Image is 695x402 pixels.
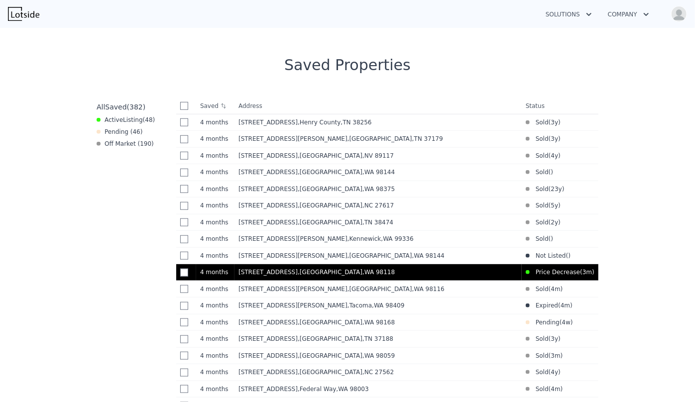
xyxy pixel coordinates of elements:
span: Sold ( [530,118,551,126]
span: Sold ( [530,185,551,193]
span: ) [570,301,573,309]
span: , [GEOGRAPHIC_DATA] [298,219,397,226]
span: ) [558,152,561,160]
span: , WA 98375 [362,186,395,193]
span: ) [558,335,561,343]
span: Saved [105,103,126,111]
th: Status [522,98,598,114]
span: , [GEOGRAPHIC_DATA] [298,186,399,193]
span: ) [558,218,561,226]
time: 2025-05-18 15:58 [200,352,231,360]
span: ) [558,118,561,126]
span: , Federal Way [298,386,373,393]
time: 2021-07-07 00:00 [551,152,559,160]
span: [STREET_ADDRESS] [238,186,298,193]
span: , TN 38256 [341,119,372,126]
span: [STREET_ADDRESS][PERSON_NAME] [238,286,347,293]
time: 2022-04-29 05:00 [551,135,559,143]
time: 2025-05-25 01:27 [200,235,231,243]
span: , WA 98116 [412,286,445,293]
span: , WA 98168 [362,319,395,326]
span: , [GEOGRAPHIC_DATA] [347,286,449,293]
time: 2024-03-21 14:41 [551,218,559,226]
span: , [GEOGRAPHIC_DATA] [347,252,449,259]
time: 2025-05-23 19:49 [200,252,231,260]
span: [STREET_ADDRESS] [238,386,298,393]
time: 2022-04-22 05:00 [551,118,559,126]
span: ) [562,185,565,193]
span: ) [551,168,554,176]
span: [STREET_ADDRESS] [238,152,298,159]
span: , TN 38474 [362,219,393,226]
time: 2022-04-11 05:00 [551,335,559,343]
span: ) [558,368,561,376]
span: [STREET_ADDRESS] [238,352,298,359]
time: 2025-05-16 09:19 [200,385,231,393]
span: [STREET_ADDRESS] [238,319,298,326]
span: , WA 98003 [337,386,369,393]
time: 2025-05-29 07:39 [200,118,231,126]
button: Company [600,5,657,23]
span: ) [558,135,561,143]
span: , [GEOGRAPHIC_DATA] [298,319,399,326]
span: ) [551,235,554,243]
span: , WA 98118 [362,269,395,276]
span: , NV 89117 [362,152,394,159]
span: , WA 99336 [381,235,414,242]
span: [STREET_ADDRESS] [238,269,298,276]
span: ) [592,268,594,276]
span: Sold ( [530,285,551,293]
th: Saved [196,98,234,114]
span: , [GEOGRAPHIC_DATA] [298,335,397,342]
span: Not Listed ( [530,252,569,260]
span: Active ( 48 ) [105,116,155,124]
span: [STREET_ADDRESS][PERSON_NAME] [238,302,347,309]
span: Price Decrease ( [530,268,582,276]
time: 2025-05-29 05:05 [200,135,231,143]
span: [STREET_ADDRESS][PERSON_NAME] [238,252,347,259]
span: Sold ( [530,168,551,176]
span: Sold ( [530,135,551,143]
time: 2025-05-28 19:27 [200,152,231,160]
span: Expired ( [530,301,561,309]
span: , WA 98409 [372,302,404,309]
span: , [GEOGRAPHIC_DATA] [298,352,399,359]
time: 2002-07-08 00:00 [551,185,562,193]
time: 2025-05-27 22:47 [200,185,231,193]
span: ) [568,252,571,260]
span: [STREET_ADDRESS][PERSON_NAME] [238,135,347,142]
span: [STREET_ADDRESS] [238,202,298,209]
span: Sold ( [530,235,551,243]
span: ) [558,201,561,209]
span: [STREET_ADDRESS][PERSON_NAME] [238,235,347,242]
time: 2025-05-16 19:42 [200,368,231,376]
span: , [GEOGRAPHIC_DATA] [298,169,399,176]
img: avatar [671,6,687,22]
span: , TN 37179 [412,135,443,142]
span: , [GEOGRAPHIC_DATA] [298,202,398,209]
span: , WA 98144 [362,169,395,176]
time: 2025-06-25 19:32 [582,268,592,276]
span: Pending ( [530,318,562,326]
span: Sold ( [530,385,551,393]
span: , Henry County [298,119,376,126]
span: [STREET_ADDRESS] [238,169,298,176]
span: , [GEOGRAPHIC_DATA] [298,152,398,159]
time: 2025-05-22 17:12 [561,301,570,309]
time: 2025-05-23 17:39 [200,285,231,293]
span: , NC 27617 [362,202,394,209]
span: , TN 37188 [362,335,393,342]
span: ) [571,318,573,326]
time: 2025-05-18 16:29 [200,335,231,343]
time: 2025-05-27 20:30 [200,201,231,209]
span: , [GEOGRAPHIC_DATA] [347,135,447,142]
time: 2025-05-27 23:07 [200,168,231,176]
span: , Kennewick [347,235,418,242]
span: , WA 98144 [412,252,445,259]
span: ) [561,385,563,393]
time: 2025-09-02 03:34 [562,318,571,326]
span: , [GEOGRAPHIC_DATA] [298,269,399,276]
span: Sold ( [530,152,551,160]
th: Address [234,98,522,114]
time: 2025-05-27 18:34 [200,218,231,226]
